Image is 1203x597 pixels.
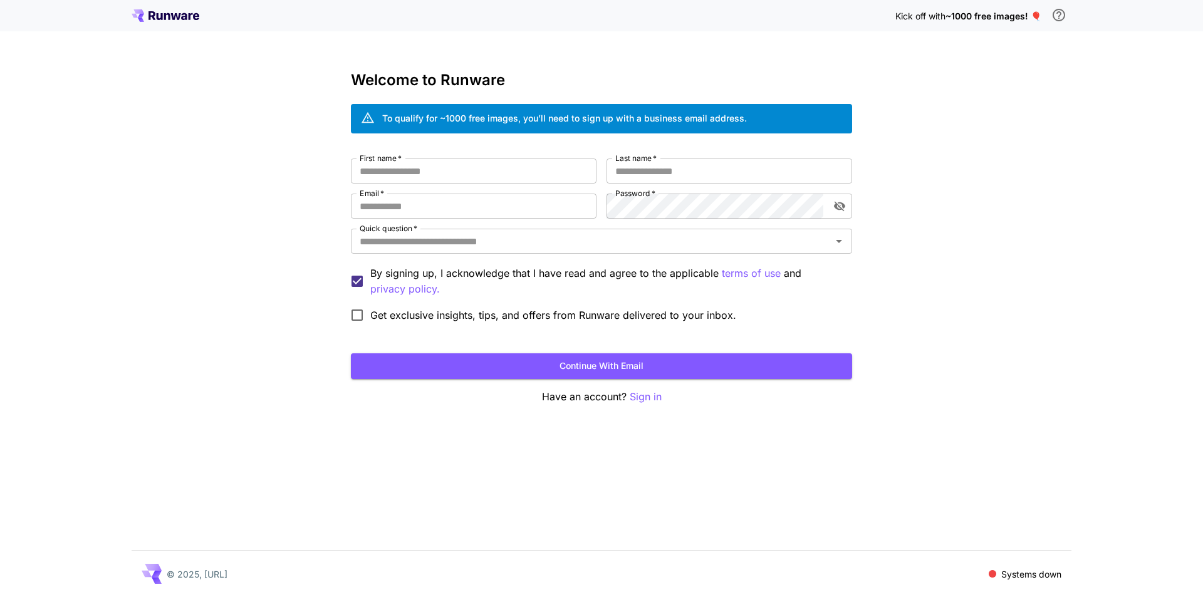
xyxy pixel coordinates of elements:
p: Have an account? [351,389,852,405]
h3: Welcome to Runware [351,71,852,89]
div: To qualify for ~1000 free images, you’ll need to sign up with a business email address. [382,112,747,125]
button: By signing up, I acknowledge that I have read and agree to the applicable terms of use and [370,281,440,297]
button: Open [830,232,848,250]
label: Email [360,188,384,199]
p: Systems down [1001,568,1061,581]
label: Quick question [360,223,417,234]
p: By signing up, I acknowledge that I have read and agree to the applicable and [370,266,842,297]
label: First name [360,153,402,164]
button: toggle password visibility [828,195,851,217]
p: privacy policy. [370,281,440,297]
button: In order to qualify for free credit, you need to sign up with a business email address and click ... [1046,3,1071,28]
label: Password [615,188,655,199]
button: Sign in [630,389,662,405]
label: Last name [615,153,657,164]
p: © 2025, [URL] [167,568,227,581]
span: ~1000 free images! 🎈 [945,11,1041,21]
span: Get exclusive insights, tips, and offers from Runware delivered to your inbox. [370,308,736,323]
span: Kick off with [895,11,945,21]
p: terms of use [722,266,781,281]
button: Continue with email [351,353,852,379]
button: By signing up, I acknowledge that I have read and agree to the applicable and privacy policy. [722,266,781,281]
